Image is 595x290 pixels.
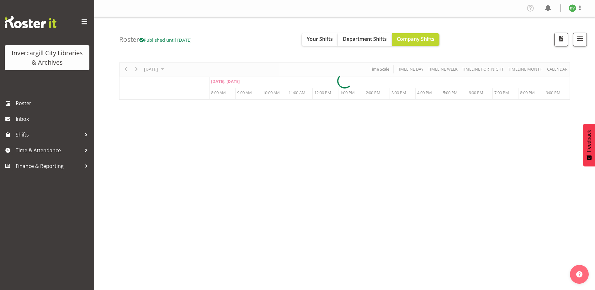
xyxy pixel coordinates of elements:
img: help-xxl-2.png [576,271,582,277]
button: Download a PDF of the roster for the current day [554,33,568,46]
img: Rosterit website logo [5,16,56,28]
div: Invercargill City Libraries & Archives [11,48,83,67]
span: Inbox [16,114,91,124]
span: Roster [16,99,91,108]
img: desk-view11665.jpg [569,4,576,12]
span: Company Shifts [397,35,434,42]
button: Filter Shifts [573,33,587,46]
button: Your Shifts [302,33,338,46]
span: Time & Attendance [16,146,82,155]
span: Published until [DATE] [139,37,192,43]
span: Finance & Reporting [16,161,82,171]
span: Your Shifts [307,35,333,42]
h4: Roster [119,36,192,43]
button: Company Shifts [392,33,439,46]
span: Department Shifts [343,35,387,42]
span: Feedback [586,130,592,152]
span: Shifts [16,130,82,139]
button: Department Shifts [338,33,392,46]
button: Feedback - Show survey [583,124,595,166]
